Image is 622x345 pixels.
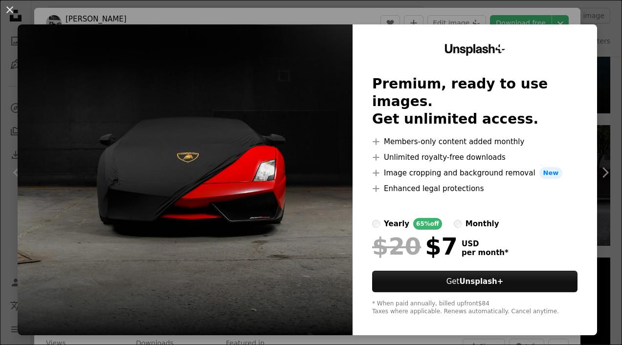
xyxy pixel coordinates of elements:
div: 65% off [413,218,442,230]
div: monthly [466,218,499,230]
li: Unlimited royalty-free downloads [372,151,578,163]
div: * When paid annually, billed upfront $84 Taxes where applicable. Renews automatically. Cancel any... [372,300,578,316]
div: yearly [384,218,409,230]
span: $20 [372,234,421,259]
span: per month * [462,248,509,257]
button: GetUnsplash+ [372,271,578,292]
div: $7 [372,234,458,259]
strong: Unsplash+ [459,277,503,286]
li: Members-only content added monthly [372,136,578,148]
input: monthly [454,220,462,228]
input: yearly65%off [372,220,380,228]
li: Image cropping and background removal [372,167,578,179]
h2: Premium, ready to use images. Get unlimited access. [372,75,578,128]
span: USD [462,239,509,248]
li: Enhanced legal protections [372,183,578,194]
span: New [539,167,563,179]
